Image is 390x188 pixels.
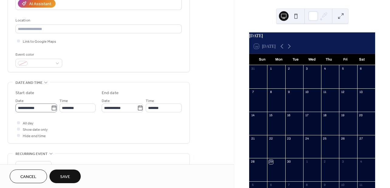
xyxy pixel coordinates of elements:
div: 6 [359,67,363,71]
div: Sun [254,54,271,65]
div: 2 [287,67,291,71]
div: 8 [305,183,309,187]
span: Date [102,98,110,104]
div: 11 [323,90,327,94]
div: 16 [287,113,291,117]
div: 18 [323,113,327,117]
div: 22 [269,137,273,141]
div: 19 [341,113,345,117]
div: 5 [251,183,255,187]
span: Date [15,98,24,104]
div: 9 [287,90,291,94]
div: 10 [305,90,309,94]
div: 17 [305,113,309,117]
div: Mon [271,54,287,65]
div: [DATE] [249,32,375,39]
div: 7 [251,90,255,94]
div: 11 [359,183,363,187]
div: 30 [287,160,291,164]
span: Do not repeat [18,163,41,170]
div: Sat [354,54,370,65]
div: AI Assistant [29,1,51,7]
div: 23 [287,137,291,141]
span: Hide end time [23,133,46,139]
span: Time [146,98,154,104]
div: 15 [269,113,273,117]
span: Time [59,98,68,104]
div: 4 [359,160,363,164]
div: Tue [287,54,304,65]
div: 1 [305,160,309,164]
div: 25 [323,137,327,141]
div: Fri [337,54,354,65]
span: Save [60,174,70,180]
button: Cancel [10,170,47,183]
div: 5 [341,67,345,71]
div: 24 [305,137,309,141]
div: 21 [251,137,255,141]
div: 7 [287,183,291,187]
div: 20 [359,113,363,117]
div: 14 [251,113,255,117]
div: 31 [251,67,255,71]
div: Wed [304,54,320,65]
div: 3 [305,67,309,71]
div: 28 [251,160,255,164]
div: 9 [323,183,327,187]
span: Date and time [15,80,42,86]
button: Save [49,170,81,183]
div: 10 [341,183,345,187]
span: All day [23,120,33,127]
div: Start date [15,90,34,96]
div: End date [102,90,119,96]
div: 3 [341,160,345,164]
span: Cancel [20,174,36,180]
span: Recurring event [15,151,48,157]
div: 13 [359,90,363,94]
div: 26 [341,137,345,141]
div: Thu [320,54,337,65]
div: Event color [15,51,61,58]
div: 12 [341,90,345,94]
div: 8 [269,90,273,94]
div: 27 [359,137,363,141]
div: 4 [323,67,327,71]
div: 29 [269,160,273,164]
div: 1 [269,67,273,71]
span: Link to Google Maps [23,38,56,45]
span: Show date only [23,127,48,133]
div: 2 [323,160,327,164]
div: Location [15,17,181,24]
div: 6 [269,183,273,187]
